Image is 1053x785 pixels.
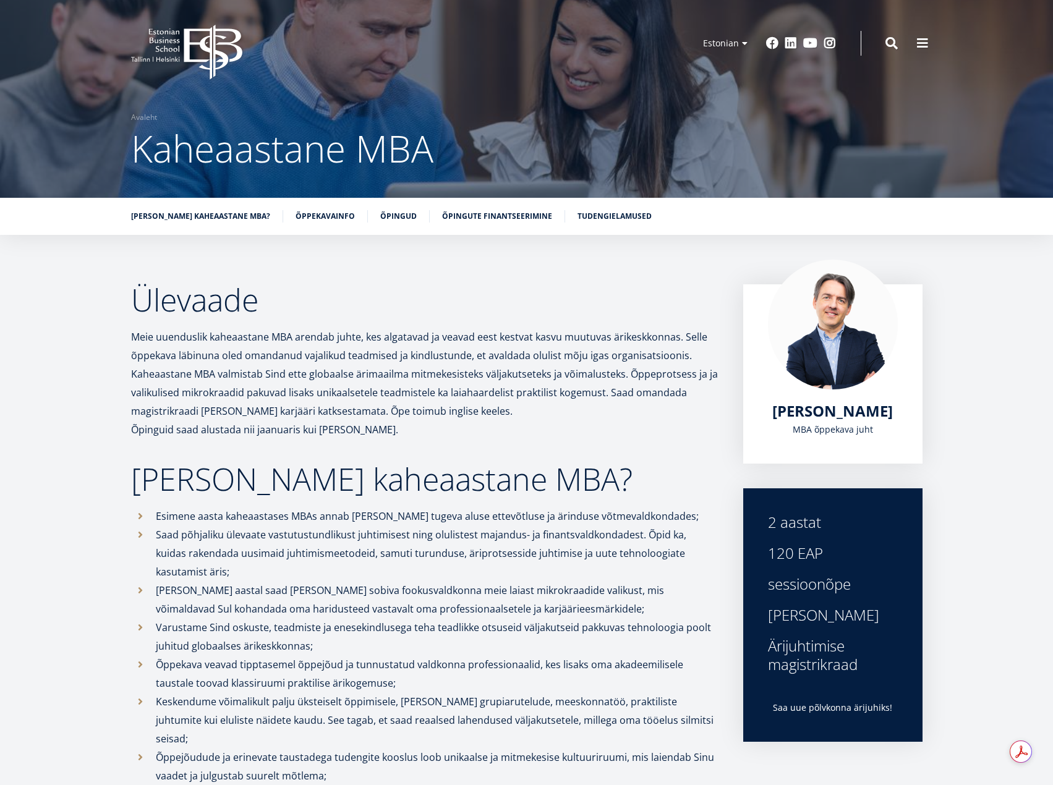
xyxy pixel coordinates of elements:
[442,210,552,223] a: Õpingute finantseerimine
[768,698,898,717] p: Saa uue põlvkonna ärijuhiks!
[131,328,718,420] p: Meie uuenduslik kaheaastane MBA arendab juhte, kes algatavad ja veavad eest kestvat kasvu muutuva...
[131,464,718,494] h2: [PERSON_NAME] kaheaastane MBA?
[766,37,778,49] a: Facebook
[156,692,718,748] p: Keskendume võimalikult palju üksteiselt õppimisele, [PERSON_NAME] grupiarutelude, meeskonnatöö, p...
[156,507,718,525] p: Esimene aasta kaheaastases MBAs annab [PERSON_NAME] tugeva aluse ettevõtluse ja ärinduse võtmeval...
[296,210,355,223] a: Õppekavainfo
[156,618,718,655] p: Varustame Sind oskuste, teadmiste ja enesekindlusega teha teadlikke otsuseid väljakutseid pakkuva...
[131,210,270,223] a: [PERSON_NAME] kaheaastane MBA?
[578,210,652,223] a: Tudengielamused
[156,525,718,581] p: Saad põhjaliku ülevaate vastutustundlikust juhtimisest ning olulistest majandus- ja finantsvaldko...
[768,575,898,593] div: sessioonõpe
[768,513,898,532] div: 2 aastat
[772,401,893,421] span: [PERSON_NAME]
[768,544,898,562] div: 120 EAP
[768,260,898,389] img: Marko Rillo
[156,655,718,692] p: Õppekava veavad tipptasemel õppejõud ja tunnustatud valdkonna professionaalid, kes lisaks oma aka...
[131,420,718,439] p: Õpinguid saad alustada nii jaanuaris kui [PERSON_NAME].
[768,637,898,674] div: Ärijuhtimise magistrikraad
[380,210,417,223] a: Õpingud
[156,748,718,785] p: Õppejõudude ja erinevate taustadega tudengite kooslus loob unikaalse ja mitmekesise kultuuriruumi...
[131,111,157,124] a: Avaleht
[772,402,893,420] a: [PERSON_NAME]
[768,606,898,624] div: [PERSON_NAME]
[785,37,797,49] a: Linkedin
[768,420,898,439] div: MBA õppekava juht
[131,123,433,174] span: Kaheaastane MBA
[803,37,817,49] a: Youtube
[156,581,718,618] p: [PERSON_NAME] aastal saad [PERSON_NAME] sobiva fookusvaldkonna meie laiast mikrokraadide valikust...
[824,37,836,49] a: Instagram
[131,284,718,315] h2: Ülevaade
